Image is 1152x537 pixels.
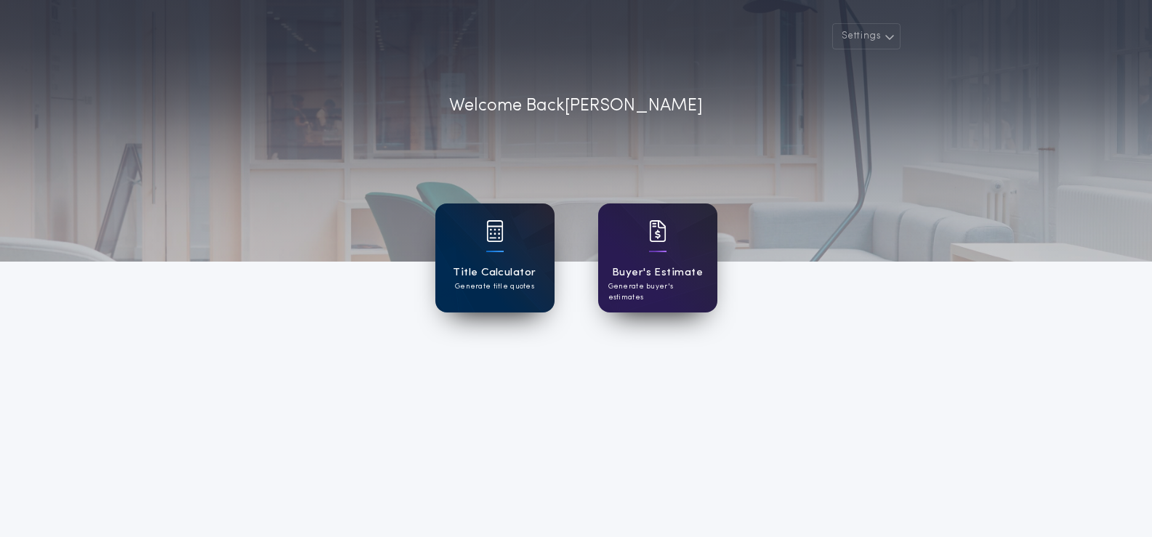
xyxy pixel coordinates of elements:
[455,281,534,292] p: Generate title quotes
[649,220,666,242] img: card icon
[453,265,536,281] h1: Title Calculator
[832,23,901,49] button: Settings
[608,281,707,303] p: Generate buyer's estimates
[449,93,703,119] p: Welcome Back [PERSON_NAME]
[598,203,717,312] a: card iconBuyer's EstimateGenerate buyer's estimates
[486,220,504,242] img: card icon
[612,265,703,281] h1: Buyer's Estimate
[435,203,555,312] a: card iconTitle CalculatorGenerate title quotes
